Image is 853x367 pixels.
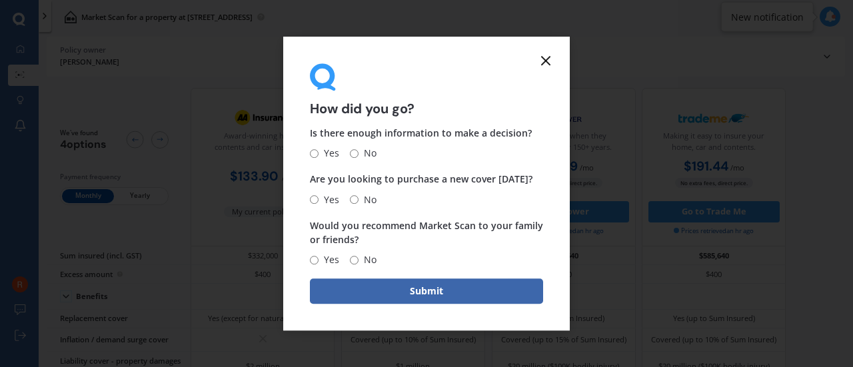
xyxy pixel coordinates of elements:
div: How did you go? [310,63,543,116]
span: Yes [319,192,339,208]
span: Yes [319,146,339,162]
span: No [359,252,377,268]
input: No [350,256,359,264]
span: No [359,146,377,162]
input: Yes [310,149,319,158]
input: No [350,149,359,158]
span: Is there enough information to make a decision? [310,127,532,140]
input: Yes [310,256,319,264]
span: Would you recommend Market Scan to your family or friends? [310,219,543,246]
button: Submit [310,278,543,304]
span: Yes [319,252,339,268]
span: No [359,192,377,208]
input: No [350,195,359,204]
input: Yes [310,195,319,204]
span: Are you looking to purchase a new cover [DATE]? [310,173,532,186]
